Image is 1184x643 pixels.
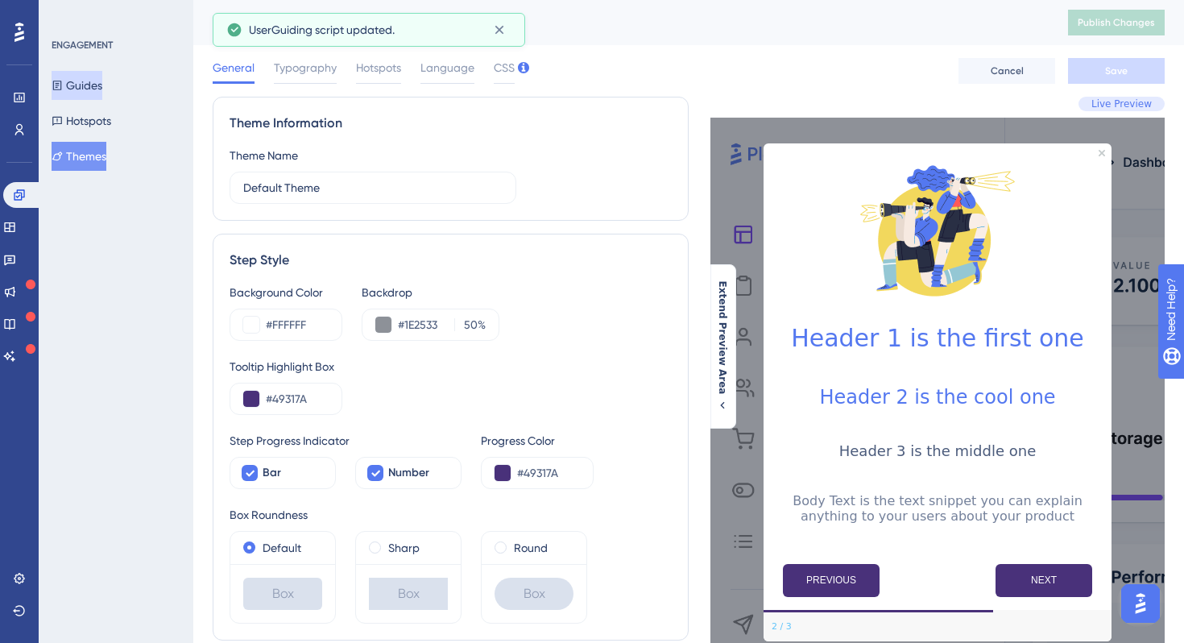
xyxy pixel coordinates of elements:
span: Hotspots [356,58,401,77]
div: Footer [764,612,1112,641]
div: Tooltip Highlight Box [230,357,672,376]
span: Need Help? [38,4,101,23]
span: Number [388,463,429,483]
img: Modal Media [857,150,1018,311]
span: Cancel [991,64,1024,77]
label: Round [514,538,548,558]
div: Box Roundness [230,505,672,525]
span: Live Preview [1091,97,1152,110]
span: Publish Changes [1078,16,1155,29]
input: % [460,315,478,334]
button: Next [996,564,1092,597]
button: Extend Preview Area [710,280,735,412]
h1: Header 1 is the first one [776,324,1099,352]
span: General [213,58,255,77]
div: Close Preview [1099,150,1105,156]
label: Default [263,538,301,558]
label: Sharp [388,538,420,558]
button: Guides [52,71,102,100]
div: Progress Color [481,431,594,450]
div: ENGAGEMENT [52,39,113,52]
span: CSS [494,58,515,77]
div: Background Color [230,283,342,302]
span: Typography [274,58,337,77]
button: Previous [783,564,880,597]
button: Hotspots [52,106,111,135]
h2: Header 2 is the cool one [776,386,1099,409]
div: Theme Name [230,146,298,165]
div: Backdrop [362,283,499,302]
span: Save [1105,64,1128,77]
iframe: UserGuiding AI Assistant Launcher [1116,579,1165,628]
p: Body Text is the text snippet you can explain anything to your users about your product [776,493,1099,524]
span: Language [420,58,474,77]
button: Themes [52,142,106,171]
span: Extend Preview Area [716,280,729,394]
h3: Header 3 is the middle one [776,442,1099,459]
span: Bar [263,463,281,483]
div: Step Progress Indicator [230,431,462,450]
label: % [454,315,486,334]
div: Step 2 of 3 [772,620,792,633]
button: Publish Changes [1068,10,1165,35]
button: Save [1068,58,1165,84]
span: UserGuiding script updated. [249,20,395,39]
div: Default Theme [213,11,1028,34]
div: Step Style [230,251,672,270]
div: Box [369,578,448,610]
div: Box [243,578,322,610]
button: Cancel [958,58,1055,84]
div: Box [495,578,573,610]
div: Theme Information [230,114,672,133]
input: Theme Name [243,179,503,197]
